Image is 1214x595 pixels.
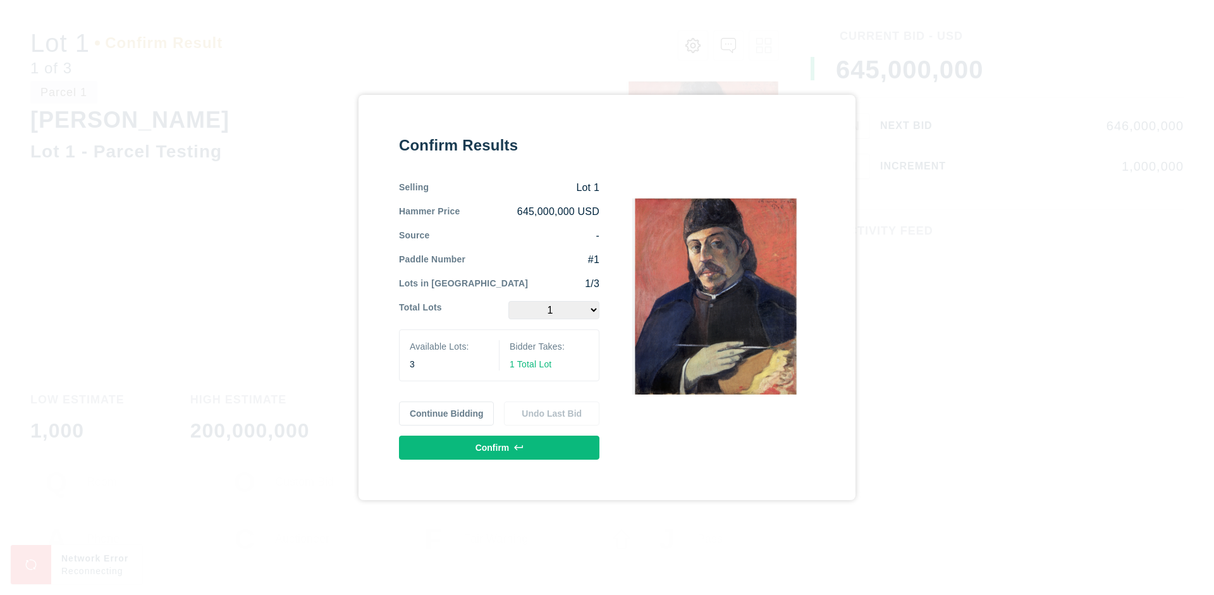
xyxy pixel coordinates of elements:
div: Hammer Price [399,205,460,219]
div: Confirm Results [399,135,599,156]
div: #1 [465,253,599,267]
div: Paddle Number [399,253,465,267]
button: Confirm [399,436,599,460]
div: Bidder Takes: [510,340,589,353]
div: Lot 1 [429,181,599,195]
div: Available Lots: [410,340,489,353]
button: Undo Last Bid [504,402,599,426]
div: 645,000,000 USD [460,205,599,219]
div: Source [399,229,430,243]
div: 3 [410,358,489,371]
span: 1 Total Lot [510,359,551,369]
div: 1/3 [528,277,599,291]
div: Total Lots [399,301,442,319]
div: Lots in [GEOGRAPHIC_DATA] [399,277,528,291]
div: Selling [399,181,429,195]
div: - [430,229,599,243]
button: Continue Bidding [399,402,494,426]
